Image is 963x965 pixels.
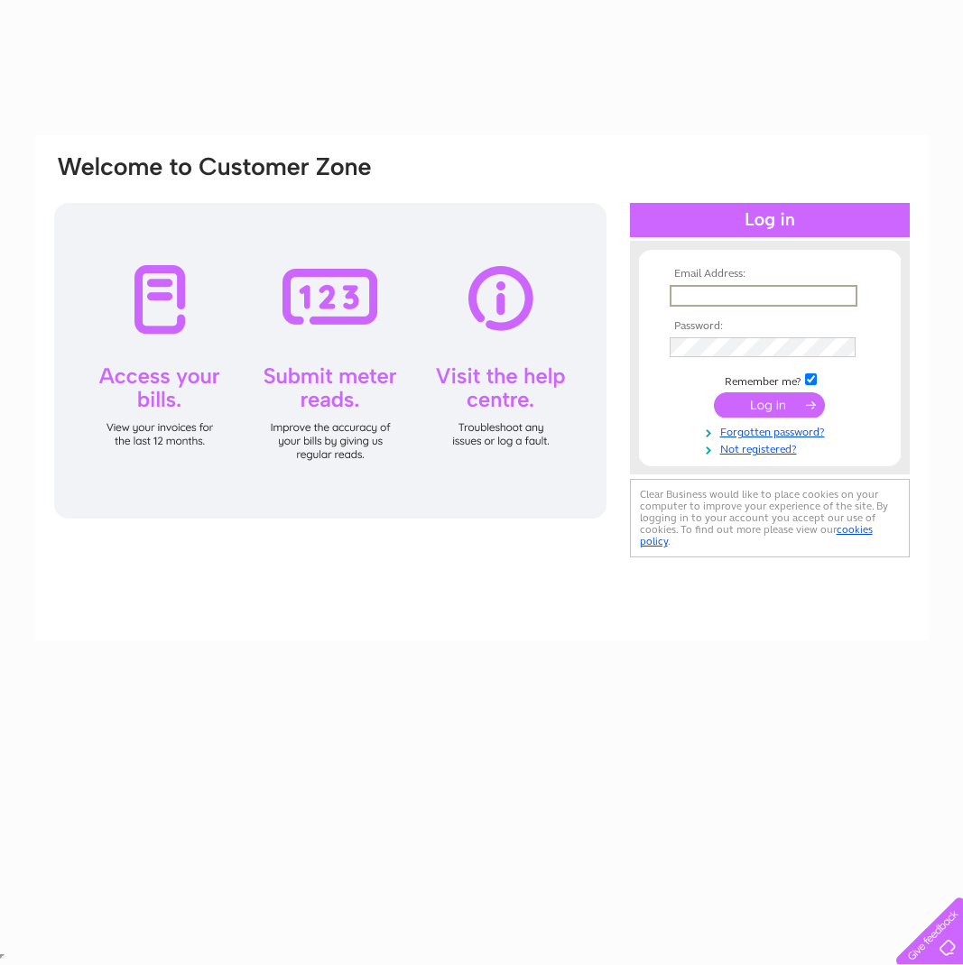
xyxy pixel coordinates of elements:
[640,523,873,547] a: cookies policy
[665,320,875,333] th: Password:
[670,439,875,456] a: Not registered?
[630,479,910,557] div: Clear Business would like to place cookies on your computer to improve your experience of the sit...
[670,422,875,439] a: Forgotten password?
[714,392,825,418] input: Submit
[665,371,875,389] td: Remember me?
[665,268,875,280] th: Email Address:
